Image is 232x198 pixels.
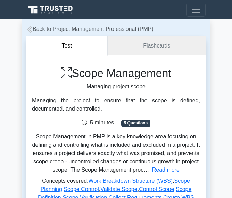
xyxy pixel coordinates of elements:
[186,3,206,17] button: Toggle navigation
[139,186,174,192] a: Control Scope
[32,96,200,113] div: Managing the project to ensure that the scope is defined, documented, and controlled.
[108,36,206,56] a: Flashcards
[89,178,173,184] a: Work Breakdown Structure (WBS)
[152,166,180,174] button: Read more
[32,83,200,91] p: Managing project scope
[32,67,200,80] h1: Scope Management
[26,26,154,32] a: Back to Project Management Professional (PMP)
[82,120,114,126] span: 5 minutes
[41,178,190,192] a: Scope Planning
[64,186,99,192] a: Scope Control
[121,120,150,127] span: 5 Questions
[26,36,108,56] button: Test
[100,186,137,192] a: Validate Scope
[32,134,200,173] span: Scope Management in PMP is a key knowledge area focusing on defining and controlling what is incl...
